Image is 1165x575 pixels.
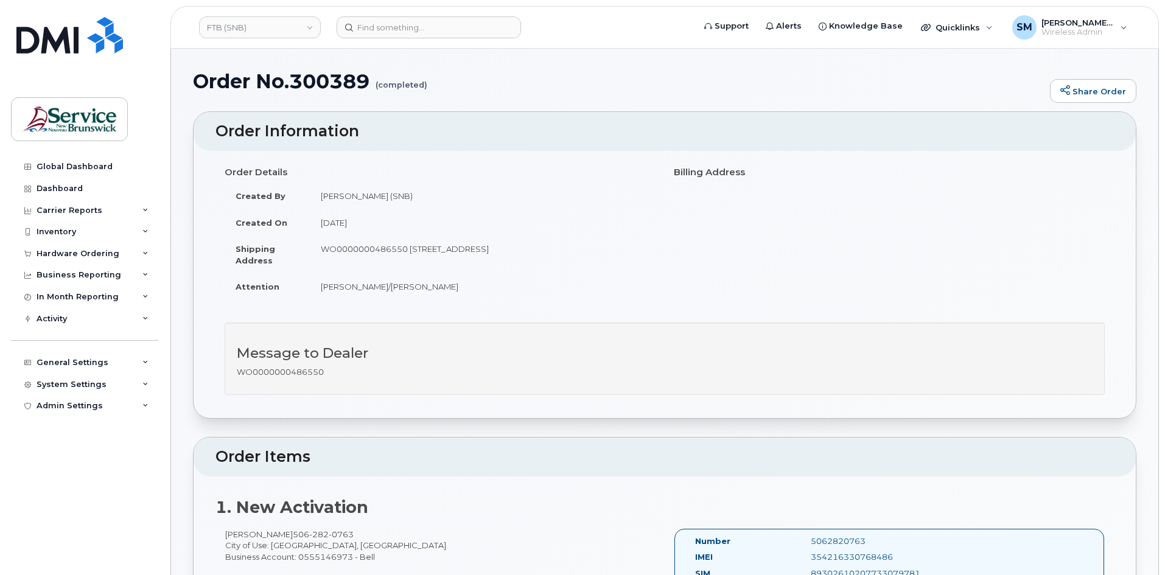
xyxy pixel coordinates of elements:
h2: Order Information [215,123,1114,140]
h4: Order Details [225,167,656,178]
h4: Billing Address [674,167,1105,178]
td: [PERSON_NAME]/[PERSON_NAME] [310,273,656,300]
h1: Order No.300389 [193,71,1044,92]
label: Number [695,535,730,547]
td: [PERSON_NAME] (SNB) [310,183,656,209]
div: 5062820763 [802,535,964,547]
a: Share Order [1050,79,1136,103]
label: IMEI [695,551,713,563]
strong: Attention [236,282,279,291]
strong: Created By [236,191,285,201]
small: (completed) [376,71,427,89]
strong: Shipping Address [236,244,275,265]
h3: Message to Dealer [237,346,1093,361]
div: 354216330768486 [802,551,964,563]
h2: Order Items [215,448,1114,465]
strong: 1. New Activation [215,497,368,517]
span: 0763 [329,529,354,539]
td: WO0000000486550 [STREET_ADDRESS] [310,235,656,273]
td: [DATE] [310,209,656,236]
span: 282 [309,529,329,539]
strong: Created On [236,218,287,228]
p: WO0000000486550 [237,366,1093,378]
span: 506 [293,529,354,539]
